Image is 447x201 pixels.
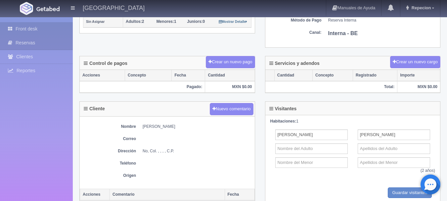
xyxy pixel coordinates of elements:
th: Fecha [225,189,254,200]
strong: Menores: [156,19,174,24]
strong: Juniors: [187,19,202,24]
dt: Origen [83,173,136,178]
span: 0 [187,19,205,24]
th: MXN $0.00 [205,81,255,93]
input: Guardar visitantes [388,187,432,198]
dt: Canal: [269,30,322,35]
img: Getabed [20,2,33,15]
span: 1 [156,19,176,24]
th: Fecha [172,70,205,81]
button: Crear un nuevo cargo [390,56,440,68]
th: Total: [265,81,397,93]
th: MXN $0.00 [397,81,440,93]
dd: Reserva Interna [328,18,437,23]
button: Crear un nuevo pago [206,56,255,68]
th: Cantidad [274,70,312,81]
dt: Teléfono [83,161,136,166]
dd: [PERSON_NAME] [143,124,251,129]
button: Nuevo comentario [210,103,253,115]
input: Apellidos del Adulto [358,129,430,140]
th: Concepto [313,70,353,81]
span: Repecion [410,5,431,10]
strong: Adultos: [126,19,142,24]
input: Apellidos del Menor [358,157,430,168]
h4: Servicios y adendos [269,61,320,66]
th: Pagado: [80,81,205,93]
th: Comentario [110,189,225,200]
small: Sin Asignar [86,20,105,24]
h4: Control de pagos [84,61,127,66]
strong: Habitaciones: [270,119,296,124]
input: Apellidos del Adulto [358,143,430,154]
dt: Dirección [83,148,136,154]
a: Mostrar Detalle [219,19,247,24]
input: Nombre del Menor [275,157,348,168]
div: 1 [270,119,435,124]
th: Concepto [125,70,172,81]
img: Getabed [36,6,60,11]
dt: Método de Pago [269,18,322,23]
th: Importe [397,70,440,81]
b: Interna - BE [328,30,358,36]
span: 2 [126,19,144,24]
h4: Visitantes [269,106,297,111]
th: Acciones [80,189,110,200]
input: Nombre del Adulto [275,129,348,140]
th: Cantidad [205,70,255,81]
input: Nombre del Adulto [275,143,348,154]
dt: Correo [83,136,136,142]
th: Acciones [80,70,125,81]
th: Registrado [353,70,397,81]
dt: Nombre [83,124,136,129]
small: Mostrar Detalle [219,20,247,24]
dd: No, Col. , , , , C.P. [143,148,251,154]
h4: Cliente [84,106,105,111]
h4: [GEOGRAPHIC_DATA] [83,3,145,12]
